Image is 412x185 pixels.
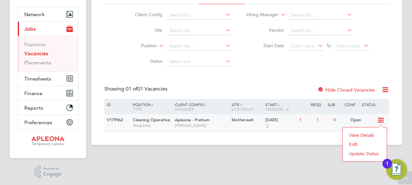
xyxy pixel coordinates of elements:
[360,99,388,110] div: Status
[175,106,194,112] span: Manager
[24,50,48,57] a: Vacancies
[105,99,128,110] div: ID
[346,131,383,140] li: View Details
[315,114,332,126] div: 1
[133,117,170,123] span: Cleaning Operative
[167,57,231,66] input: Select one
[175,117,210,123] span: Apleona - Pretium
[265,106,283,112] span: Vendors
[309,99,326,110] div: Reqd
[24,119,52,125] span: Preferences
[24,90,42,96] span: Finance
[173,99,230,114] div: Client Config /
[325,41,333,50] span: To
[346,140,383,149] li: Edit
[43,166,62,171] span: Powered by
[175,123,228,128] span: [PERSON_NAME]
[133,106,142,112] span: Type
[18,86,78,100] button: Finance
[241,12,279,18] label: Hiring Manager
[264,99,309,115] div: Start /
[24,41,46,48] a: Positions
[247,27,284,33] label: Vendor
[18,36,78,71] div: Jobs
[167,26,231,35] input: Search for...
[24,76,51,82] span: Timesheets
[43,171,62,177] span: Engage
[167,11,231,20] input: Search for...
[125,12,162,17] label: Client Config
[24,26,36,32] span: Jobs
[167,42,231,51] input: Search for...
[18,115,78,129] button: Preferences
[18,22,78,36] button: Jobs
[265,117,296,123] div: [DATE]
[291,43,314,49] span: Select date
[105,114,128,126] div: V179562
[120,43,157,49] label: Position
[337,43,360,49] span: Select date
[298,114,315,126] div: 1
[126,86,167,92] span: 01 Vacancies
[317,87,375,93] label: Hide Closed Vacancies
[386,164,389,172] div: 1
[125,27,162,33] label: Site
[104,86,169,92] div: Showing
[289,26,352,35] input: Search for...
[128,99,173,114] div: Position /
[126,86,137,92] span: 01 of
[34,166,62,178] a: Powered byEngage
[24,11,45,17] span: Network
[18,7,78,21] button: Network
[247,43,284,49] label: Start Date
[24,60,51,66] a: Placements
[265,123,269,128] span: 2
[18,71,78,86] button: Timesheets
[343,99,360,110] div: Conf
[230,99,264,114] div: Site /
[326,99,343,110] div: Sub
[349,114,377,126] div: Open
[232,106,254,112] span: Site Group
[18,101,78,115] button: Reports
[31,136,64,147] img: apleona-logo-retina.png
[133,123,172,128] span: Temporary
[332,114,349,126] div: 0
[24,105,43,111] span: Reports
[232,117,253,123] span: Motherwell
[125,58,162,64] label: Status
[289,11,352,20] input: Search for...
[17,136,78,147] a: Go to home page
[346,149,383,158] li: Update Status
[386,159,407,180] button: Open Resource Center, 1 new notification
